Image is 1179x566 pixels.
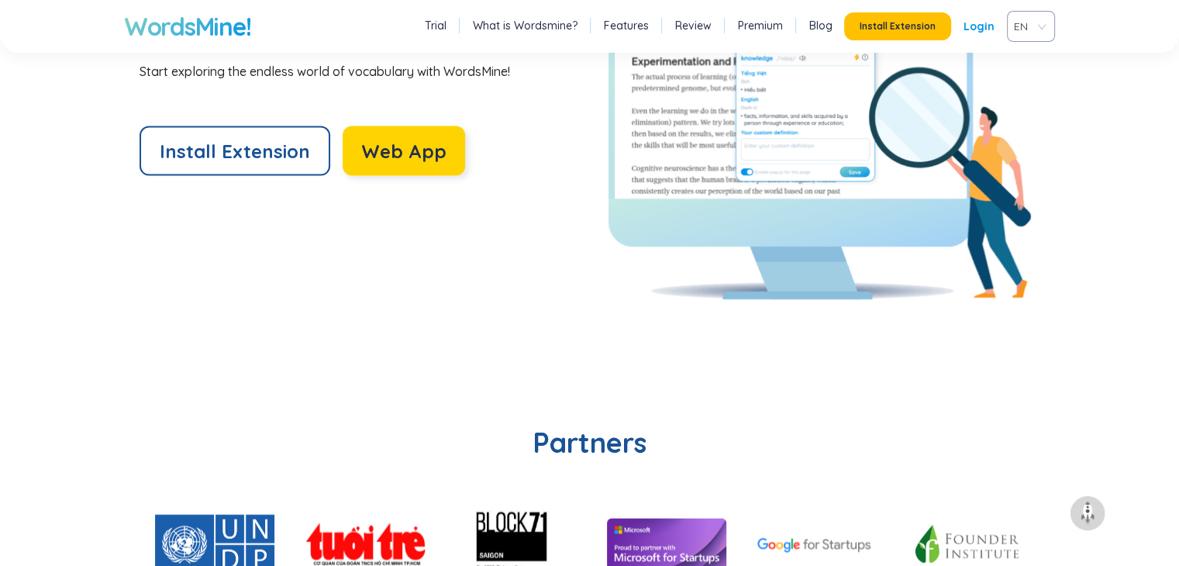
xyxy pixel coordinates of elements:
[473,18,577,33] a: What is Wordsmine?
[1075,501,1100,526] img: to top
[160,139,310,164] span: Install Extension
[675,18,712,33] a: Review
[305,523,425,566] img: TuoiTre
[361,139,446,164] span: Web App
[809,18,833,33] a: Blog
[140,63,590,80] div: Start exploring the endless world of vocabulary with WordsMine!
[844,12,951,40] button: Install Extension
[124,424,1055,461] h2: Partners
[738,18,783,33] a: Premium
[343,126,465,176] button: Web App
[425,18,446,33] a: Trial
[604,18,649,33] a: Features
[860,20,936,33] span: Install Extension
[964,12,995,40] a: Login
[757,538,877,553] img: Google
[140,126,330,176] button: Install Extension
[124,11,250,42] a: WordsMine!
[1014,15,1042,38] span: VIE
